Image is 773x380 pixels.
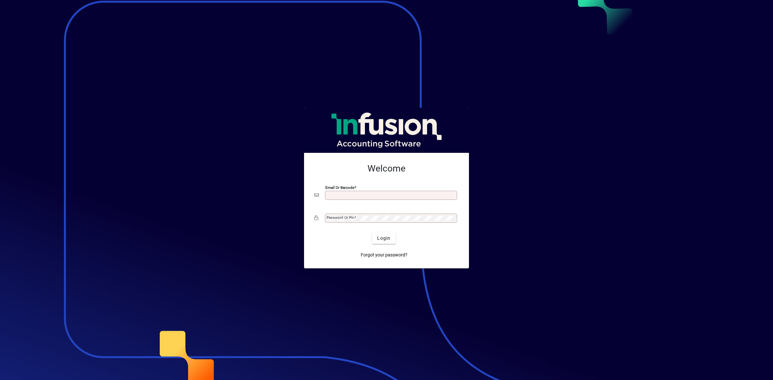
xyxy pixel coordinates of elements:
[361,252,407,258] span: Forgot your password?
[314,163,459,174] h2: Welcome
[377,235,390,242] span: Login
[358,249,410,261] a: Forgot your password?
[325,185,354,190] mat-label: Email or Barcode
[372,232,396,244] button: Login
[327,215,354,220] mat-label: Password or Pin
